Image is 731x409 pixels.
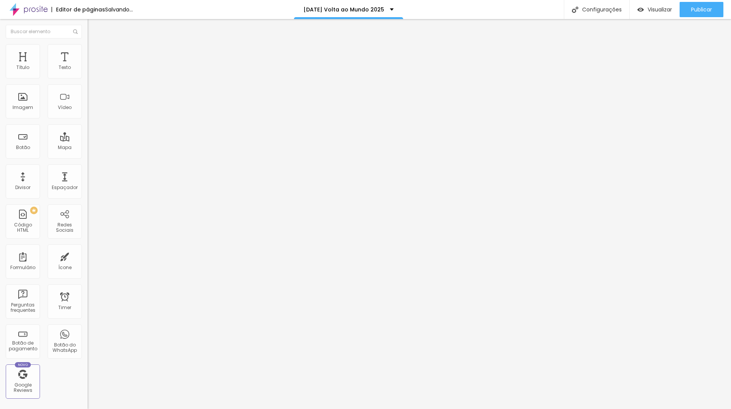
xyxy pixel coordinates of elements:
img: Icone [73,29,78,34]
div: Código HTML [8,222,38,233]
div: Perguntas frequentes [8,302,38,313]
input: Buscar elemento [6,25,82,38]
button: Publicar [680,2,723,17]
span: Visualizar [648,6,672,13]
div: Título [16,65,29,70]
div: Editor de páginas [51,7,105,12]
div: Ícone [58,265,72,270]
img: Icone [572,6,578,13]
div: Vídeo [58,105,72,110]
p: [DATE] Volta ao Mundo 2025 [303,7,384,12]
div: Redes Sociais [49,222,80,233]
button: Visualizar [630,2,680,17]
div: Divisor [15,185,30,190]
div: Espaçador [52,185,78,190]
div: Mapa [58,145,72,150]
div: Google Reviews [8,382,38,393]
div: Imagem [13,105,33,110]
div: Formulário [10,265,35,270]
img: view-1.svg [637,6,644,13]
div: Novo [15,362,31,367]
div: Salvando... [105,7,133,12]
span: Publicar [691,6,712,13]
div: Timer [58,305,71,310]
div: Botão [16,145,30,150]
div: Texto [59,65,71,70]
iframe: Editor [88,19,731,409]
div: Botão de pagamento [8,340,38,351]
div: Botão do WhatsApp [49,342,80,353]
